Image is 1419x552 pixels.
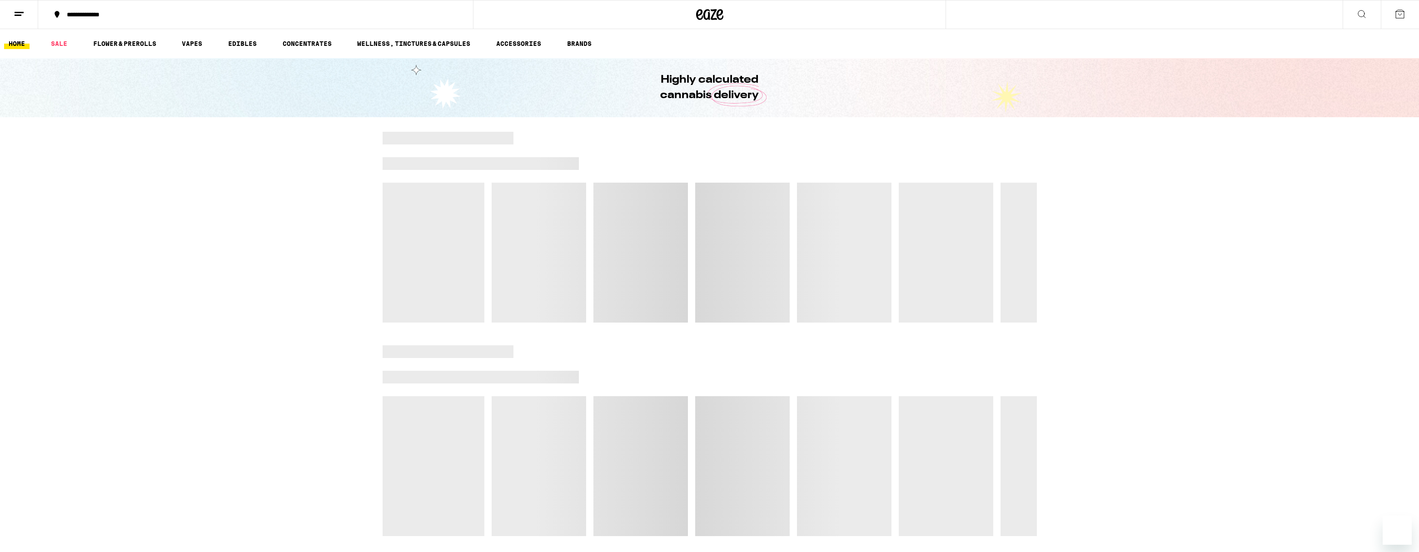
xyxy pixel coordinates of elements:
[4,38,30,49] a: HOME
[46,38,72,49] a: SALE
[177,38,207,49] a: VAPES
[353,38,475,49] a: WELLNESS, TINCTURES & CAPSULES
[635,72,785,103] h1: Highly calculated cannabis delivery
[563,38,596,49] a: BRANDS
[278,38,336,49] a: CONCENTRATES
[1383,516,1412,545] iframe: Button to launch messaging window
[492,38,546,49] a: ACCESSORIES
[89,38,161,49] a: FLOWER & PREROLLS
[224,38,261,49] a: EDIBLES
